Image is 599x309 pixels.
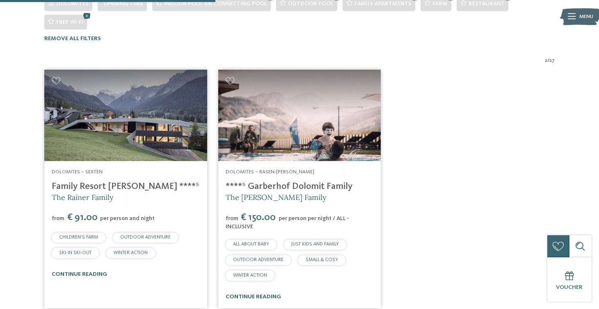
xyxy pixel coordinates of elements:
[226,193,327,202] span: The [PERSON_NAME] Family
[226,182,352,191] a: ****ˢ Garberhof Dolomit Family
[100,216,155,221] span: per person and night
[52,216,64,221] span: from
[164,1,267,7] span: Indoor pool or connecting pool
[233,257,283,262] span: OUTDOOR ADVENTURE
[59,250,91,255] span: SKI-IN SKI-OUT
[56,1,89,7] span: Dolomites
[52,271,107,277] a: continue reading
[288,1,334,7] span: Outdoor pool
[233,242,269,247] span: ALL ABOUT BABY
[226,169,314,175] span: Dolomites – Rasen-[PERSON_NAME]
[547,57,549,64] span: /
[556,284,583,290] span: Voucher
[120,235,171,240] span: OUTDOOR ADVENTURE
[549,57,555,64] span: 27
[44,36,101,41] span: Remove all filters
[114,250,148,255] span: WINTER ACTION
[432,1,448,7] span: Farm
[545,57,547,64] span: 2
[59,235,98,240] span: CHILDREN’S FARM
[291,242,339,247] span: JUST KIDS AND FAMILY
[44,70,207,161] img: Family Resort Rainer ****ˢ
[469,1,505,7] span: Restaurant
[354,1,412,7] span: Family apartments
[239,213,278,223] span: € 150.00
[103,1,143,7] span: Opening time
[233,273,267,278] span: WINTER ACTION
[226,294,281,300] a: continue reading
[52,182,199,191] a: Family Resort [PERSON_NAME] ****ˢ
[65,213,99,223] span: € 91.00
[547,257,592,302] a: Voucher
[226,216,349,229] span: per person per night / ALL - INCLUSIVE
[306,257,338,262] span: SMALL & COSY
[218,70,381,161] img: Looking for family hotels? Find the best ones here!
[56,19,83,25] span: Free Wi-Fi
[52,193,114,202] span: The Rainer Family
[52,169,103,175] span: Dolomites – Sexten
[226,216,238,221] span: from
[44,70,207,161] a: Looking for family hotels? Find the best ones here!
